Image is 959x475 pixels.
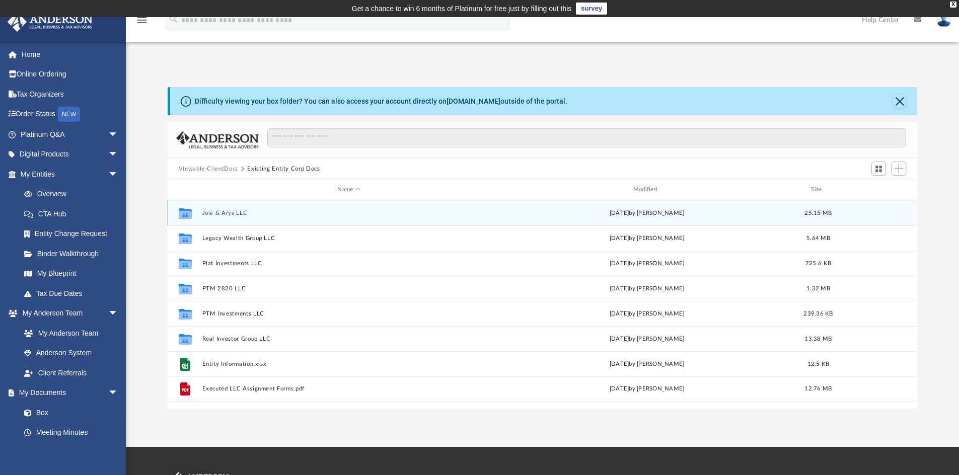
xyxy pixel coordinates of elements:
a: Meeting Minutes [14,423,128,443]
i: menu [136,14,148,26]
div: Get a chance to win 6 months of Platinum for free just by filling out this [352,3,572,15]
div: id [172,185,197,194]
span: arrow_drop_down [108,144,128,165]
span: 13.38 MB [804,336,832,341]
div: [DATE] by [PERSON_NAME] [500,259,793,268]
div: [DATE] by [PERSON_NAME] [500,334,793,343]
a: Digital Productsarrow_drop_down [7,144,133,165]
span: arrow_drop_down [108,124,128,145]
button: Entity Information.xlsx [202,361,495,367]
span: 239.36 KB [803,310,833,316]
div: Modified [500,185,794,194]
a: My Anderson Team [14,323,123,343]
div: [DATE] by [PERSON_NAME] [500,284,793,293]
div: [DATE] by [PERSON_NAME] [500,208,793,217]
a: My Documentsarrow_drop_down [7,383,128,403]
div: [DATE] by [PERSON_NAME] [500,384,793,393]
span: 25.15 MB [804,210,832,215]
span: 12.5 KB [807,361,829,366]
button: Executed LLC Assignment Forms.pdf [202,385,495,392]
a: Order StatusNEW [7,104,133,125]
img: Anderson Advisors Platinum Portal [5,12,96,32]
button: Close [893,94,907,108]
div: id [843,185,913,194]
a: My Anderson Teamarrow_drop_down [7,303,128,324]
div: [DATE] by [PERSON_NAME] [500,359,793,368]
a: Entity Change Request [14,224,133,244]
input: Search files and folders [267,128,906,147]
a: Home [7,44,133,64]
span: 725.6 KB [805,260,831,266]
button: PTM 2820 LLC [202,285,495,292]
a: My Blueprint [14,264,128,284]
span: arrow_drop_down [108,303,128,324]
span: 12.76 MB [804,386,832,391]
a: CTA Hub [14,204,133,224]
span: 1.32 MB [806,285,830,291]
div: [DATE] by [PERSON_NAME] [500,309,793,318]
div: Size [798,185,838,194]
button: Add [892,162,907,176]
button: Existing Entity Corp Docs [247,165,320,174]
a: Anderson System [14,343,128,363]
img: User Pic [936,13,951,27]
span: arrow_drop_down [108,164,128,185]
a: Binder Walkthrough [14,244,133,264]
a: [DOMAIN_NAME] [447,97,500,105]
div: Name [201,185,495,194]
div: NEW [58,107,80,122]
a: survey [576,3,607,15]
div: [DATE] by [PERSON_NAME] [500,233,793,243]
span: 5.64 MB [806,235,830,241]
button: Joie & Arys LLC [202,210,495,216]
div: close [950,2,956,8]
button: Real Investor Group LLC [202,336,495,342]
i: search [168,14,179,25]
button: Viewable-ClientDocs [179,165,238,174]
button: Legacy Wealth Group LLC [202,235,495,242]
a: Overview [14,184,133,204]
a: Online Ordering [7,64,133,85]
a: Tax Due Dates [14,283,133,303]
div: Difficulty viewing your box folder? You can also access your account directly on outside of the p... [195,96,567,107]
a: Box [14,403,123,423]
a: Platinum Q&Aarrow_drop_down [7,124,133,144]
div: grid [168,200,918,409]
span: arrow_drop_down [108,383,128,404]
a: Client Referrals [14,363,128,383]
a: menu [136,19,148,26]
a: Tax Organizers [7,84,133,104]
button: Switch to Grid View [871,162,887,176]
button: PTM Investments LLC [202,310,495,317]
button: Plat Investments LLC [202,260,495,267]
a: My Entitiesarrow_drop_down [7,164,133,184]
